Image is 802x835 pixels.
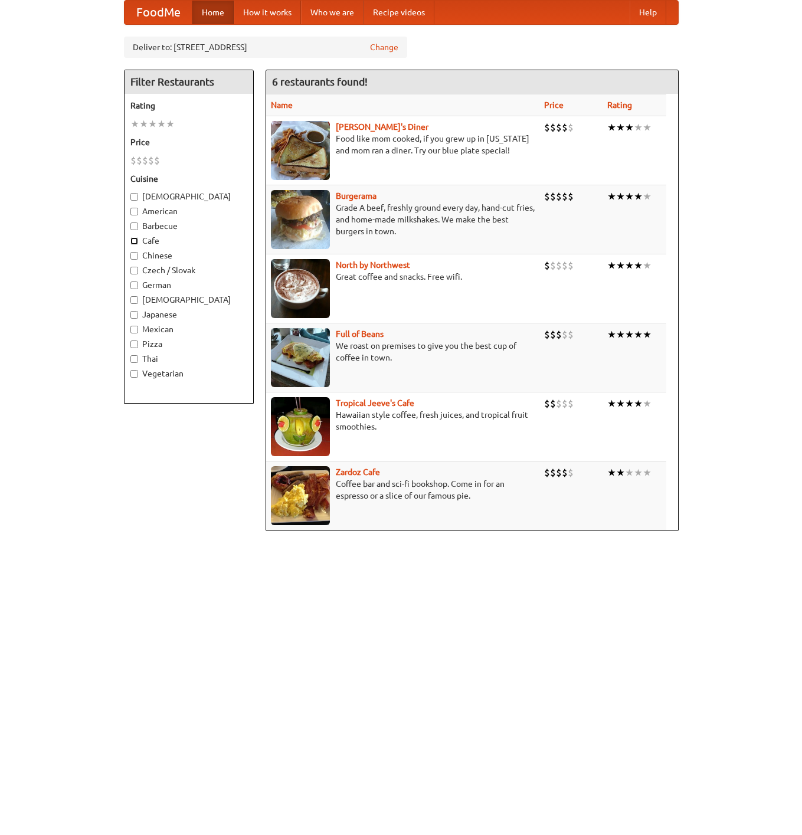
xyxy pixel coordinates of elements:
[336,329,384,339] a: Full of Beans
[130,340,138,348] input: Pizza
[130,281,138,289] input: German
[271,328,330,387] img: beans.jpg
[634,397,643,410] li: ★
[130,326,138,333] input: Mexican
[130,220,247,232] label: Barbecue
[125,1,192,24] a: FoodMe
[616,397,625,410] li: ★
[148,154,154,167] li: $
[643,466,652,479] li: ★
[130,353,247,365] label: Thai
[336,467,380,477] b: Zardoz Cafe
[556,259,562,272] li: $
[625,466,634,479] li: ★
[568,121,574,134] li: $
[271,466,330,525] img: zardoz.jpg
[124,37,407,58] div: Deliver to: [STREET_ADDRESS]
[130,323,247,335] label: Mexican
[568,466,574,479] li: $
[568,328,574,341] li: $
[130,368,247,379] label: Vegetarian
[271,397,330,456] img: jeeves.jpg
[130,237,138,245] input: Cafe
[130,136,247,148] h5: Price
[271,478,535,502] p: Coffee bar and sci-fi bookshop. Come in for an espresso or a slice of our famous pie.
[562,466,568,479] li: $
[550,397,556,410] li: $
[130,173,247,185] h5: Cuisine
[336,260,410,270] b: North by Northwest
[607,397,616,410] li: ★
[130,338,247,350] label: Pizza
[550,259,556,272] li: $
[562,121,568,134] li: $
[130,252,138,260] input: Chinese
[634,190,643,203] li: ★
[130,355,138,363] input: Thai
[336,191,377,201] b: Burgerama
[550,328,556,341] li: $
[130,222,138,230] input: Barbecue
[607,466,616,479] li: ★
[625,397,634,410] li: ★
[550,466,556,479] li: $
[336,398,414,408] a: Tropical Jeeve's Cafe
[130,309,247,320] label: Japanese
[568,259,574,272] li: $
[130,193,138,201] input: [DEMOGRAPHIC_DATA]
[370,41,398,53] a: Change
[625,259,634,272] li: ★
[130,267,138,274] input: Czech / Slovak
[544,259,550,272] li: $
[130,191,247,202] label: [DEMOGRAPHIC_DATA]
[130,250,247,261] label: Chinese
[130,117,139,130] li: ★
[544,121,550,134] li: $
[643,397,652,410] li: ★
[234,1,301,24] a: How it works
[625,328,634,341] li: ★
[271,202,535,237] p: Grade A beef, freshly ground every day, hand-cut fries, and home-made milkshakes. We make the bes...
[125,70,253,94] h4: Filter Restaurants
[544,190,550,203] li: $
[272,76,368,87] ng-pluralize: 6 restaurants found!
[568,190,574,203] li: $
[562,190,568,203] li: $
[142,154,148,167] li: $
[616,466,625,479] li: ★
[130,296,138,304] input: [DEMOGRAPHIC_DATA]
[271,190,330,249] img: burgerama.jpg
[544,397,550,410] li: $
[139,117,148,130] li: ★
[166,117,175,130] li: ★
[336,122,428,132] a: [PERSON_NAME]'s Diner
[616,259,625,272] li: ★
[130,154,136,167] li: $
[568,397,574,410] li: $
[616,328,625,341] li: ★
[562,328,568,341] li: $
[271,133,535,156] p: Food like mom cooked, if you grew up in [US_STATE] and mom ran a diner. Try our blue plate special!
[544,328,550,341] li: $
[130,100,247,112] h5: Rating
[301,1,364,24] a: Who we are
[550,190,556,203] li: $
[130,279,247,291] label: German
[130,294,247,306] label: [DEMOGRAPHIC_DATA]
[625,190,634,203] li: ★
[148,117,157,130] li: ★
[192,1,234,24] a: Home
[634,259,643,272] li: ★
[130,235,247,247] label: Cafe
[154,154,160,167] li: $
[607,190,616,203] li: ★
[625,121,634,134] li: ★
[634,466,643,479] li: ★
[556,328,562,341] li: $
[130,208,138,215] input: American
[562,397,568,410] li: $
[643,190,652,203] li: ★
[607,100,632,110] a: Rating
